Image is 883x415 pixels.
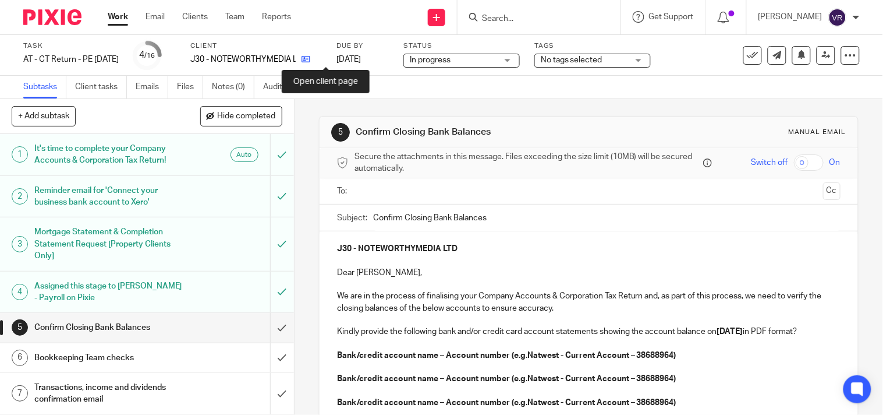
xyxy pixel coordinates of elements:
div: 7 [12,385,28,402]
a: Client tasks [75,76,127,99]
a: Reports [262,11,291,23]
a: Subtasks [23,76,66,99]
p: Kindly provide the following bank and/or credit card account statements showing the account balan... [337,326,841,337]
img: svg%3E [828,8,847,27]
span: On [829,157,841,168]
h1: Bookkeeping Team checks [34,349,184,367]
label: To: [337,185,350,197]
span: No tags selected [541,56,602,64]
div: 5 [12,319,28,336]
img: Pixie [23,9,81,25]
label: Status [403,41,520,51]
h1: It's time to complete your Company Accounts & Corporation Tax Return! [34,140,184,170]
h1: Assigned this stage to [PERSON_NAME] - Payroll on Pixie [34,277,184,307]
label: Due by [336,41,389,51]
p: J30 - NOTEWORTHYMEDIA LTD [190,54,296,65]
button: Cc [823,182,841,200]
a: Team [225,11,244,23]
label: Task [23,41,119,51]
small: /16 [145,52,155,59]
span: [DATE] [336,55,361,64]
div: Manual email [789,128,846,137]
h1: Reminder email for 'Connect your business bank account to Xero' [34,182,184,212]
strong: J30 - NOTEWORTHYMEDIA LTD [337,245,458,253]
button: + Add subtask [12,106,76,126]
button: Hide completed [200,106,282,126]
div: 6 [12,350,28,366]
strong: [DATE] [717,328,743,336]
a: Files [177,76,203,99]
a: Work [108,11,128,23]
div: 1 [12,146,28,163]
span: In progress [410,56,451,64]
div: AT - CT Return - PE 31-08-2025 [23,54,119,65]
strong: Bank/credit account name – Account number (e.g.Natwest - Current Account – 38688964) [337,351,676,360]
div: AT - CT Return - PE [DATE] [23,54,119,65]
div: Auto [230,147,258,162]
a: Audit logs [263,76,308,99]
a: Clients [182,11,208,23]
strong: Bank/credit account name – Account number (e.g.Natwest - Current Account – 38688964) [337,375,676,383]
span: Switch off [751,157,788,168]
span: Secure the attachments in this message. Files exceeding the size limit (10MB) will be secured aut... [354,151,700,175]
div: 4 [140,48,155,62]
p: We are in the process of finalising your Company Accounts & Corporation Tax Return and, as part o... [337,290,841,314]
div: 5 [331,123,350,142]
h1: Transactions, income and dividends confirmation email [34,379,184,409]
p: Dear [PERSON_NAME], [337,267,841,279]
strong: Bank/credit account name – Account number (e.g.Natwest - Current Account – 38688964) [337,399,676,407]
h1: Confirm Closing Bank Balances [34,319,184,336]
a: Email [146,11,165,23]
div: 2 [12,188,28,205]
div: 3 [12,236,28,252]
label: Client [190,41,322,51]
h1: Mortgage Statement & Completion Statement Request [Property Clients Only] [34,223,184,265]
div: 4 [12,284,28,300]
label: Subject: [337,212,367,224]
p: [PERSON_NAME] [758,11,822,23]
span: Hide completed [218,112,276,121]
h1: Confirm Closing Bank Balances [356,126,614,138]
span: Get Support [649,13,694,21]
a: Notes (0) [212,76,254,99]
a: Emails [136,76,168,99]
input: Search [481,14,586,24]
label: Tags [534,41,651,51]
